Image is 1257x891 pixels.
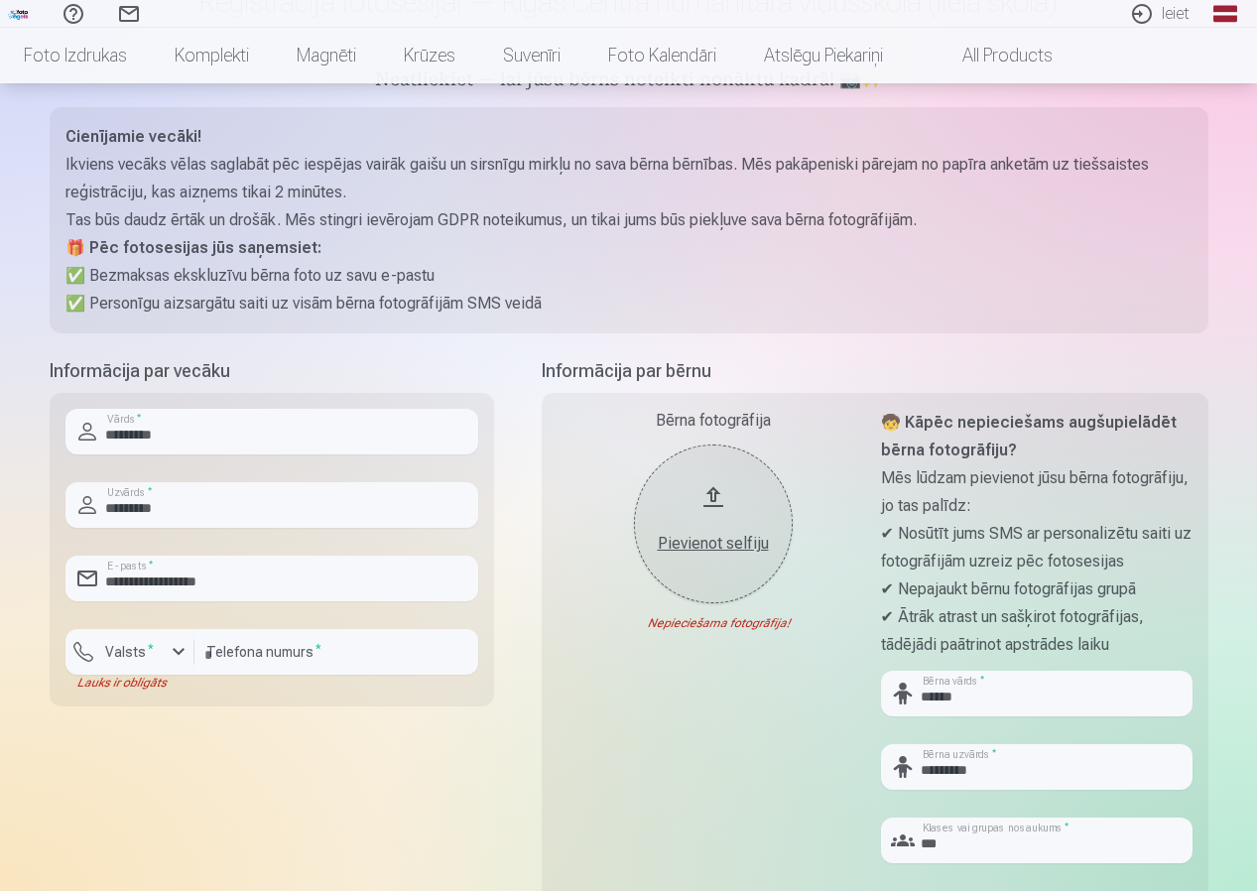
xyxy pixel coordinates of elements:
[479,28,584,83] a: Suvenīri
[65,127,201,146] strong: Cienījamie vecāki!
[634,445,793,603] button: Pievienot selfiju
[907,28,1076,83] a: All products
[542,357,1208,385] h5: Informācija par bērnu
[881,520,1193,575] p: ✔ Nosūtīt jums SMS ar personalizētu saiti uz fotogrāfijām uzreiz pēc fotosesijas
[740,28,907,83] a: Atslēgu piekariņi
[65,290,1193,318] p: ✅ Personīgu aizsargātu saiti uz visām bērna fotogrāfijām SMS veidā
[65,629,194,675] button: Valsts*
[65,151,1193,206] p: Ikviens vecāks vēlas saglabāt pēc iespējas vairāk gaišu un sirsnīgu mirkļu no sava bērna bērnības...
[881,603,1193,659] p: ✔ Ātrāk atrast un sašķirot fotogrāfijas, tādējādi paātrinot apstrādes laiku
[65,238,321,257] strong: 🎁 Pēc fotosesijas jūs saņemsiet:
[65,262,1193,290] p: ✅ Bezmaksas ekskluzīvu bērna foto uz savu e-pastu
[881,575,1193,603] p: ✔ Nepajaukt bērnu fotogrāfijas grupā
[65,206,1193,234] p: Tas būs daudz ērtāk un drošāk. Mēs stingri ievērojam GDPR noteikumus, un tikai jums būs piekļuve ...
[881,413,1177,459] strong: 🧒 Kāpēc nepieciešams augšupielādēt bērna fotogrāfiju?
[8,8,30,20] img: /fa1
[380,28,479,83] a: Krūzes
[558,615,869,631] div: Nepieciešama fotogrāfija!
[654,532,773,556] div: Pievienot selfiju
[97,642,162,662] label: Valsts
[881,464,1193,520] p: Mēs lūdzam pievienot jūsu bērna fotogrāfiju, jo tas palīdz:
[50,357,494,385] h5: Informācija par vecāku
[151,28,273,83] a: Komplekti
[584,28,740,83] a: Foto kalendāri
[65,675,194,691] div: Lauks ir obligāts
[273,28,380,83] a: Magnēti
[558,409,869,433] div: Bērna fotogrāfija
